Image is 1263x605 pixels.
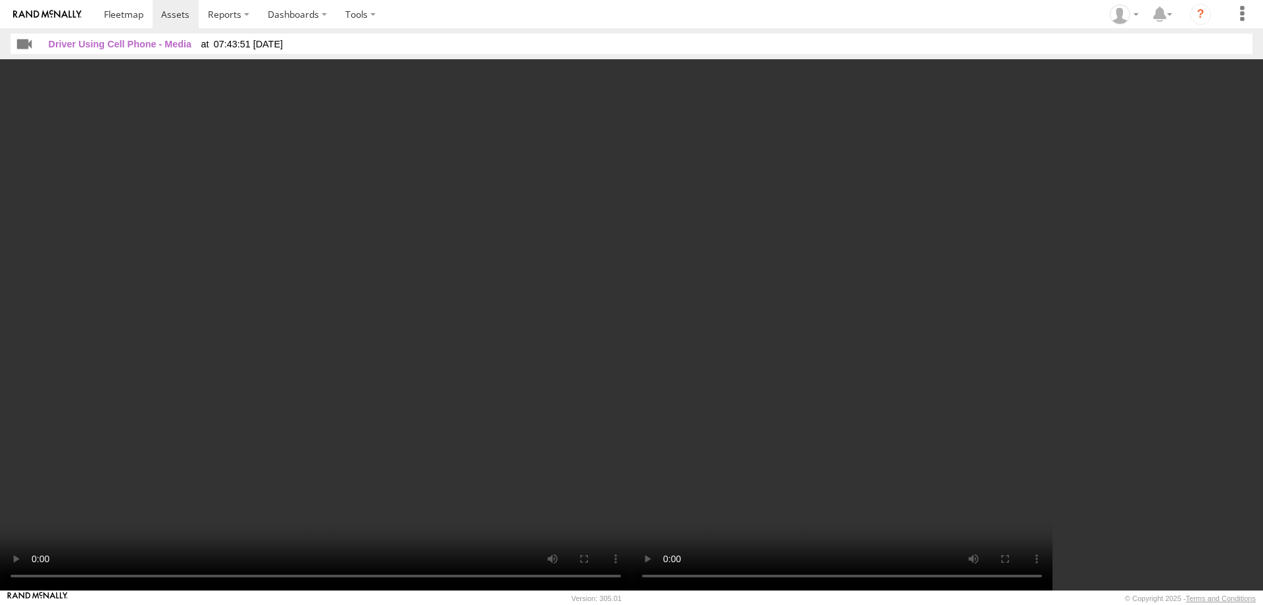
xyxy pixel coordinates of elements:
div: Version: 305.01 [572,594,622,602]
div: © Copyright 2025 - [1125,594,1256,602]
a: Visit our Website [7,592,68,605]
i: ? [1190,4,1211,25]
div: Samantha Graf [1105,5,1143,24]
span: Driver Using Cell Phone - Media [49,39,192,49]
img: rand-logo.svg [13,10,82,19]
a: Terms and Conditions [1186,594,1256,602]
span: 07:43:51 [DATE] [201,39,283,49]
